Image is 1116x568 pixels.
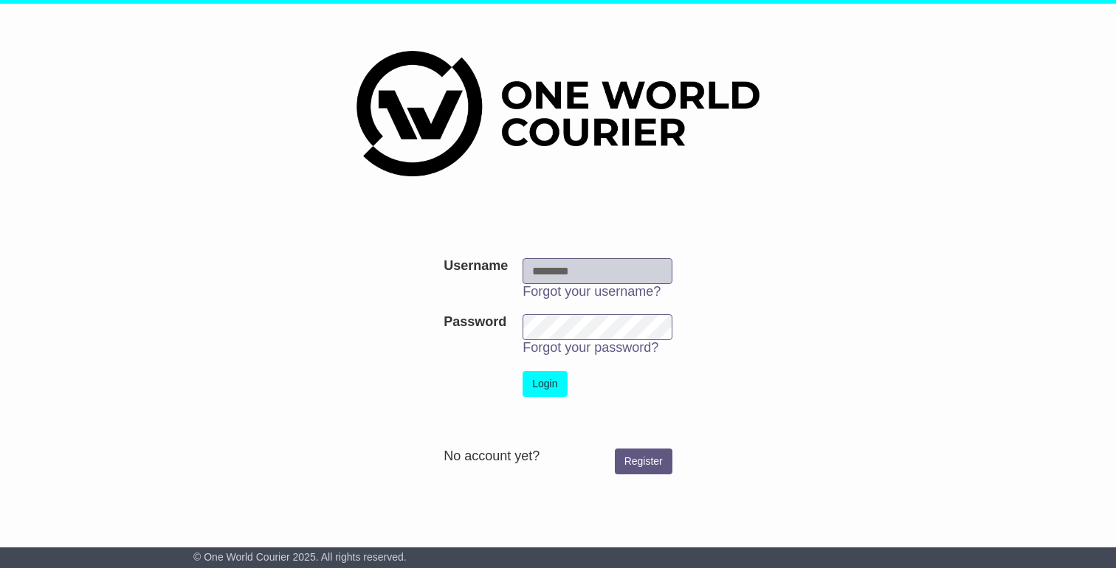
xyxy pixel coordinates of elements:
a: Forgot your password? [523,340,658,355]
button: Login [523,371,567,397]
label: Password [444,314,506,330]
label: Username [444,258,508,274]
div: No account yet? [444,448,672,465]
a: Register [615,448,672,474]
a: Forgot your username? [523,284,661,299]
span: © One World Courier 2025. All rights reserved. [193,551,407,563]
img: One World [356,51,759,176]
